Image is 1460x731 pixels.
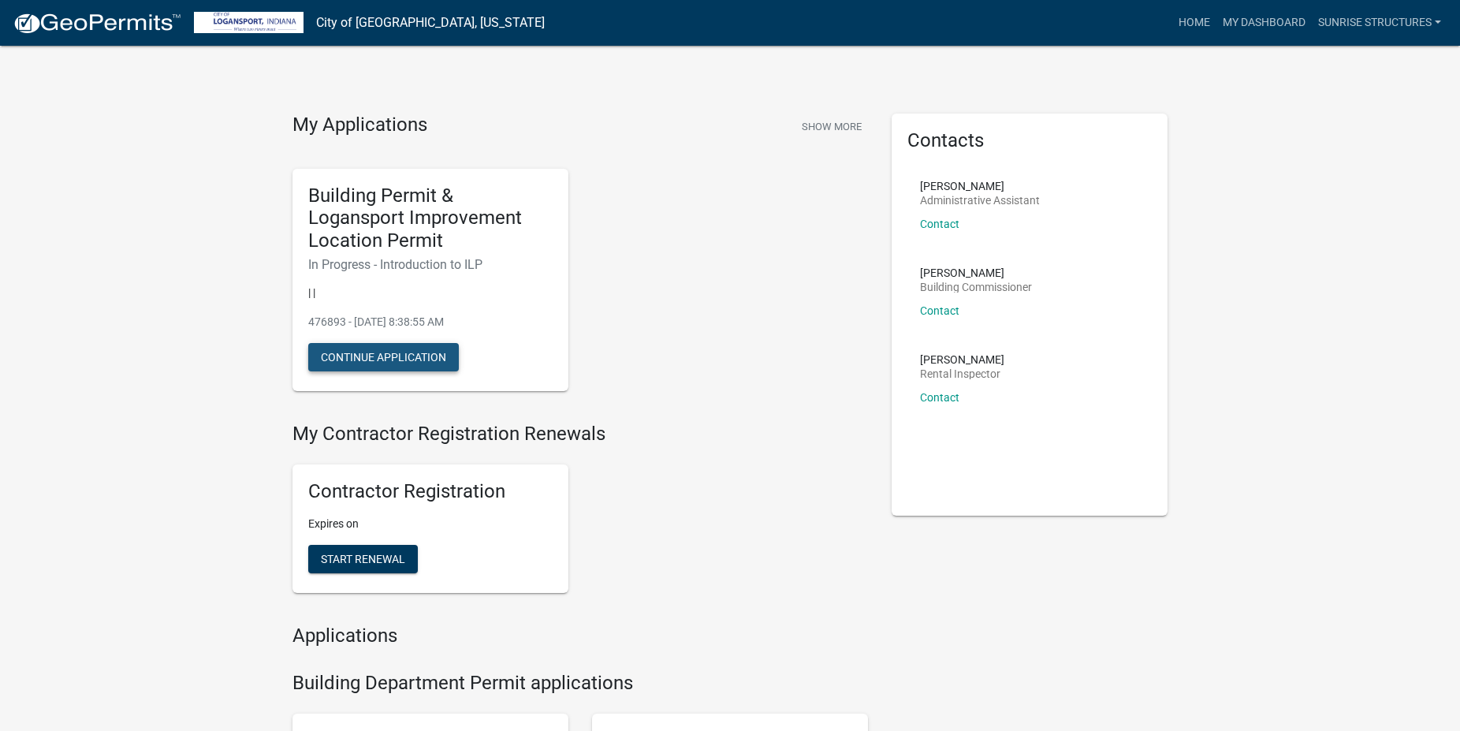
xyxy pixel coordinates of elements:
p: [PERSON_NAME] [920,181,1040,192]
p: Expires on [308,516,553,532]
p: Administrative Assistant [920,195,1040,206]
h5: Contacts [907,129,1152,152]
img: City of Logansport, Indiana [194,12,304,33]
a: Contact [920,304,959,317]
a: Contact [920,391,959,404]
p: Building Commissioner [920,282,1032,293]
h6: In Progress - Introduction to ILP [308,257,553,272]
h4: Applications [292,625,868,647]
p: 476893 - [DATE] 8:38:55 AM [308,314,553,330]
span: Start Renewal [321,552,405,565]
p: | | [308,285,553,301]
button: Continue Application [308,343,459,371]
a: City of [GEOGRAPHIC_DATA], [US_STATE] [316,9,545,36]
a: Sunrise Structures [1312,8,1447,38]
button: Show More [795,114,868,140]
button: Start Renewal [308,545,418,573]
h4: My Applications [292,114,427,137]
h4: Building Department Permit applications [292,672,868,695]
p: [PERSON_NAME] [920,354,1004,365]
a: Home [1172,8,1216,38]
h4: My Contractor Registration Renewals [292,423,868,446]
a: Contact [920,218,959,230]
p: Rental Inspector [920,368,1004,379]
h5: Contractor Registration [308,480,553,503]
wm-registration-list-section: My Contractor Registration Renewals [292,423,868,606]
h5: Building Permit & Logansport Improvement Location Permit [308,185,553,252]
p: [PERSON_NAME] [920,267,1032,278]
a: My Dashboard [1216,8,1312,38]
